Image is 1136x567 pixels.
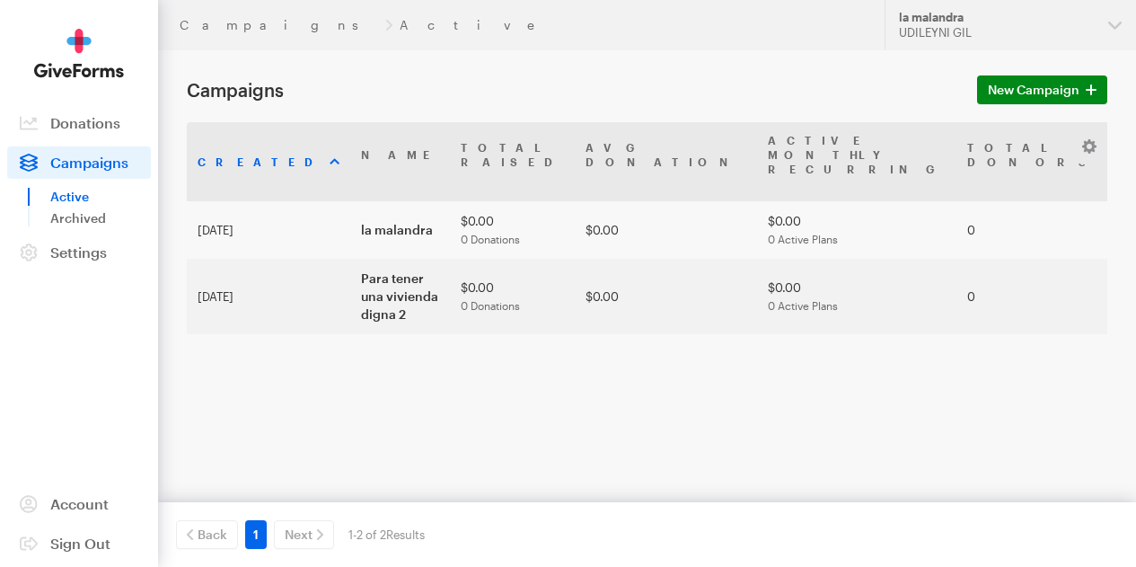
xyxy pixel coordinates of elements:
[956,201,1107,259] td: 0
[350,122,450,201] th: Name: activate to sort column ascending
[50,154,128,171] span: Campaigns
[768,299,838,312] span: 0 Active Plans
[7,527,151,560] a: Sign Out
[50,535,110,552] span: Sign Out
[988,79,1079,101] span: New Campaign
[757,201,956,259] td: $0.00
[757,122,956,201] th: Active MonthlyRecurring: activate to sort column ascending
[956,259,1107,334] td: 0
[187,122,350,201] th: Created: activate to sort column ascending
[450,201,575,259] td: $0.00
[7,146,151,179] a: Campaigns
[575,122,757,201] th: AvgDonation: activate to sort column ascending
[899,10,1094,25] div: la malandra
[450,122,575,201] th: TotalRaised: activate to sort column ascending
[956,122,1107,201] th: TotalDonors: activate to sort column ascending
[50,186,151,208] a: Active
[34,29,124,78] img: GiveForms
[757,259,956,334] td: $0.00
[187,79,955,101] h1: Campaigns
[977,75,1107,104] a: New Campaign
[899,25,1094,40] div: UDILEYNI GIL
[50,244,107,261] span: Settings
[461,233,520,245] span: 0 Donations
[348,520,425,549] div: 1-2 of 2
[50,114,120,131] span: Donations
[461,299,520,312] span: 0 Donations
[7,488,151,520] a: Account
[187,259,350,334] td: [DATE]
[350,201,450,259] td: la malandra
[386,527,425,542] span: Results
[350,259,450,334] td: Para tener una vivienda digna 2
[768,233,838,245] span: 0 Active Plans
[575,201,757,259] td: $0.00
[7,107,151,139] a: Donations
[180,18,378,32] a: Campaigns
[7,236,151,269] a: Settings
[187,201,350,259] td: [DATE]
[450,259,575,334] td: $0.00
[50,208,151,229] a: Archived
[575,259,757,334] td: $0.00
[50,495,109,512] span: Account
